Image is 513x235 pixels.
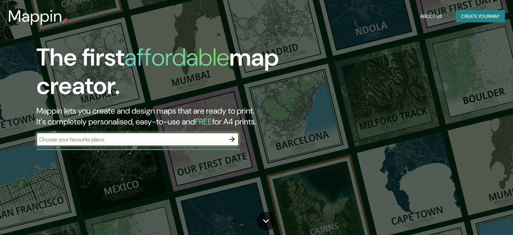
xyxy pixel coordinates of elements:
button: Create yourmap [456,10,505,23]
h1: The first map creator. [36,43,293,105]
h3: Mappin [8,7,62,26]
img: mappin-pin [62,18,68,23]
h5: FREE [195,116,212,127]
h1: affordable [124,42,229,73]
h2: Mappin lets you create and design maps that are ready to print. It's completely personalised, eas... [36,105,293,127]
input: Choose your favourite place [36,136,225,143]
button: About Us [418,10,445,23]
